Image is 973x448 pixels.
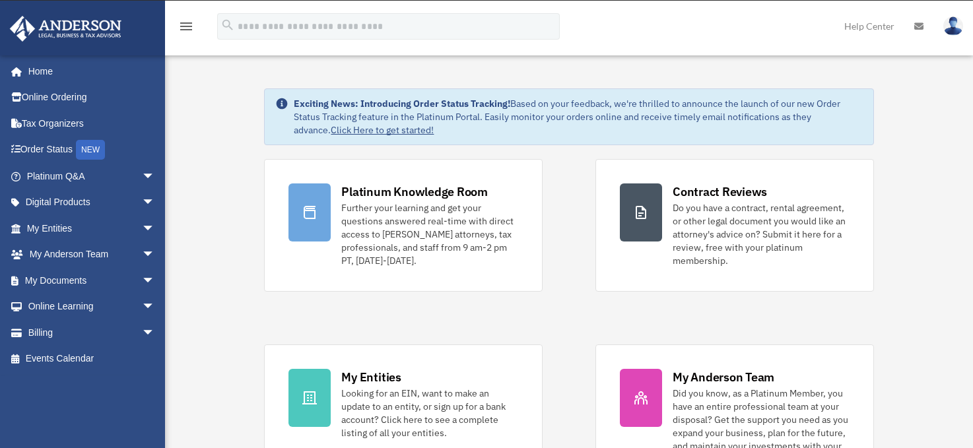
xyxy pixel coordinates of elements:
[142,241,168,269] span: arrow_drop_down
[220,18,235,32] i: search
[9,84,175,111] a: Online Ordering
[673,369,774,385] div: My Anderson Team
[142,189,168,216] span: arrow_drop_down
[9,215,175,241] a: My Entitiesarrow_drop_down
[142,319,168,346] span: arrow_drop_down
[142,215,168,242] span: arrow_drop_down
[9,137,175,164] a: Order StatusNEW
[264,159,543,292] a: Platinum Knowledge Room Further your learning and get your questions answered real-time with dire...
[6,16,125,42] img: Anderson Advisors Platinum Portal
[178,23,194,34] a: menu
[9,110,175,137] a: Tax Organizers
[9,189,175,216] a: Digital Productsarrow_drop_down
[331,124,434,136] a: Click Here to get started!
[76,140,105,160] div: NEW
[341,201,518,267] div: Further your learning and get your questions answered real-time with direct access to [PERSON_NAM...
[673,183,767,200] div: Contract Reviews
[595,159,874,292] a: Contract Reviews Do you have a contract, rental agreement, or other legal document you would like...
[341,369,401,385] div: My Entities
[9,267,175,294] a: My Documentsarrow_drop_down
[142,267,168,294] span: arrow_drop_down
[294,97,862,137] div: Based on your feedback, we're thrilled to announce the launch of our new Order Status Tracking fe...
[142,294,168,321] span: arrow_drop_down
[142,163,168,190] span: arrow_drop_down
[341,183,488,200] div: Platinum Knowledge Room
[294,98,510,110] strong: Exciting News: Introducing Order Status Tracking!
[9,241,175,268] a: My Anderson Teamarrow_drop_down
[178,18,194,34] i: menu
[9,346,175,372] a: Events Calendar
[9,163,175,189] a: Platinum Q&Aarrow_drop_down
[9,58,168,84] a: Home
[943,16,963,36] img: User Pic
[9,294,175,320] a: Online Learningarrow_drop_down
[9,319,175,346] a: Billingarrow_drop_down
[673,201,850,267] div: Do you have a contract, rental agreement, or other legal document you would like an attorney's ad...
[341,387,518,439] div: Looking for an EIN, want to make an update to an entity, or sign up for a bank account? Click her...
